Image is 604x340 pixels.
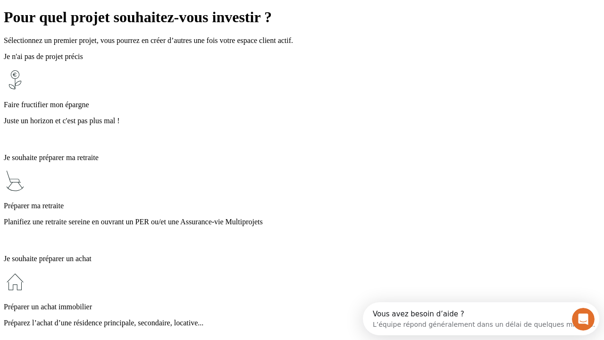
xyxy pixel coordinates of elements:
p: Planifiez une retraite sereine en ouvrant un PER ou/et une Assurance-vie Multiprojets [4,218,600,226]
p: Faire fructifier mon épargne [4,101,600,109]
span: Sélectionnez un premier projet, vous pourrez en créer d’autres une fois votre espace client actif. [4,36,293,44]
iframe: Intercom live chat [572,308,595,331]
div: Ouvrir le Messenger Intercom [4,4,260,30]
iframe: Intercom live chat discovery launcher [363,302,599,335]
p: Je souhaite préparer ma retraite [4,153,600,162]
p: Préparez l’achat d’une résidence principale, secondaire, locative... [4,319,600,327]
p: Je n'ai pas de projet précis [4,52,600,61]
p: Juste un horizon et c'est pas plus mal ! [4,117,600,125]
div: L’équipe répond généralement dans un délai de quelques minutes. [10,16,232,25]
p: Préparer un achat immobilier [4,303,600,311]
p: Préparer ma retraite [4,202,600,210]
h1: Pour quel projet souhaitez-vous investir ? [4,8,600,26]
div: Vous avez besoin d’aide ? [10,8,232,16]
p: Je souhaite préparer un achat [4,255,600,263]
